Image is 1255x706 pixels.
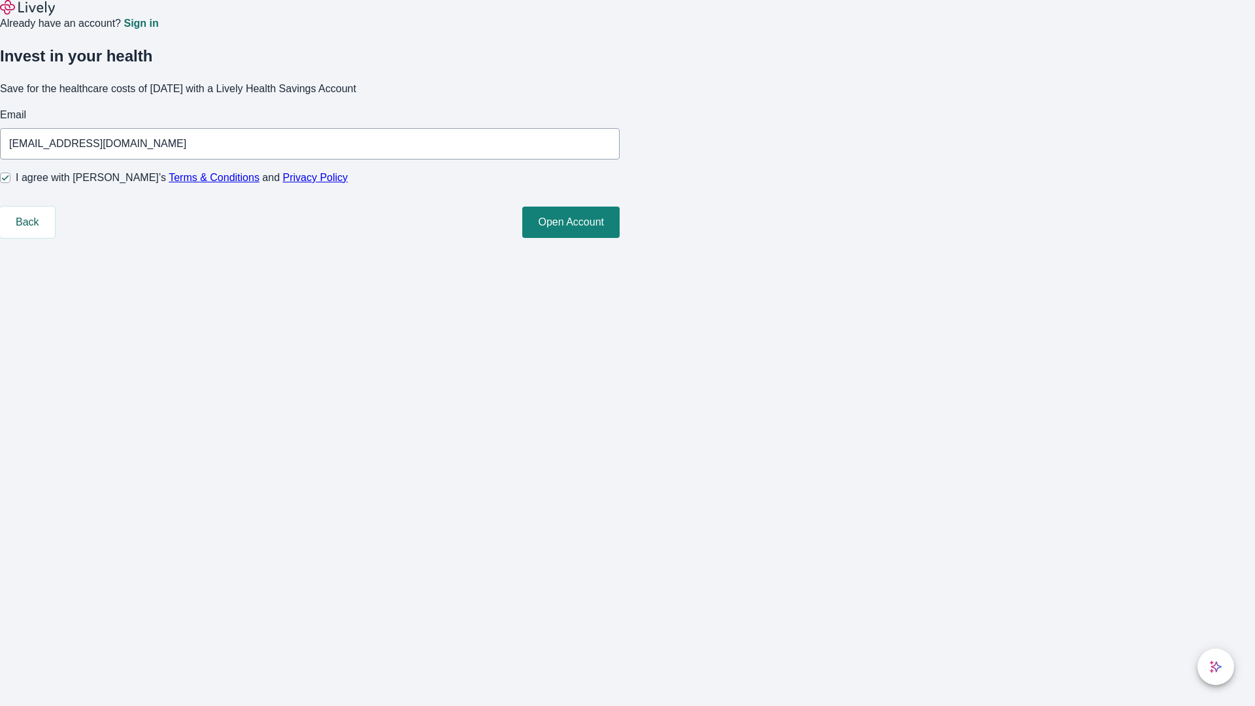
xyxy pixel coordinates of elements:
span: I agree with [PERSON_NAME]’s and [16,170,348,186]
button: chat [1197,648,1234,685]
a: Terms & Conditions [169,172,259,183]
button: Open Account [522,207,620,238]
a: Sign in [124,18,158,29]
a: Privacy Policy [283,172,348,183]
svg: Lively AI Assistant [1209,660,1222,673]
